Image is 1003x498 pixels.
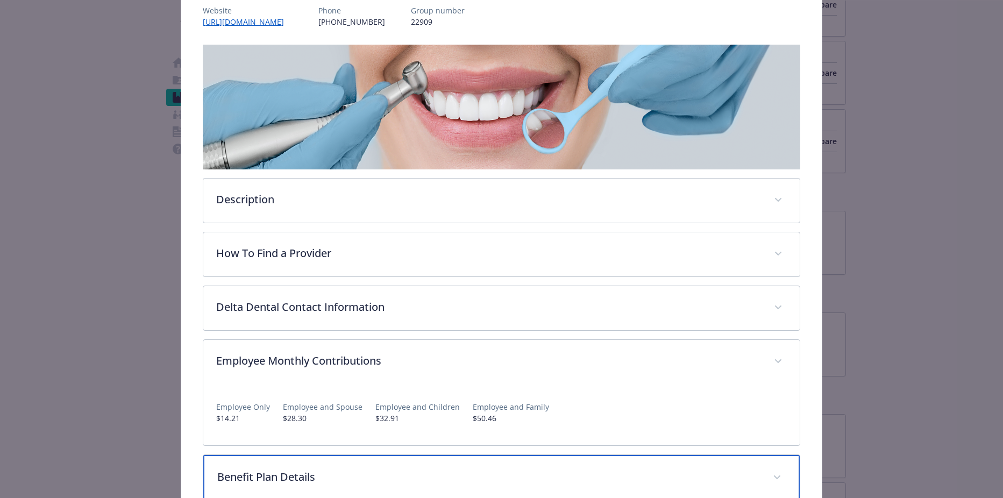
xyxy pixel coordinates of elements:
div: Employee Monthly Contributions [203,340,800,384]
p: Phone [318,5,385,16]
p: [PHONE_NUMBER] [318,16,385,27]
p: Group number [411,5,465,16]
p: Benefit Plan Details [217,469,760,485]
p: $28.30 [283,412,362,424]
p: Description [216,191,762,208]
p: $50.46 [473,412,549,424]
p: Delta Dental Contact Information [216,299,762,315]
p: How To Find a Provider [216,245,762,261]
p: Employee and Children [375,401,460,412]
div: Description [203,179,800,223]
p: Employee and Family [473,401,549,412]
a: [URL][DOMAIN_NAME] [203,17,293,27]
div: Delta Dental Contact Information [203,286,800,330]
img: banner [203,45,801,169]
p: $14.21 [216,412,270,424]
p: Employee Only [216,401,270,412]
p: Website [203,5,293,16]
p: Employee Monthly Contributions [216,353,762,369]
div: Employee Monthly Contributions [203,384,800,445]
p: $32.91 [375,412,460,424]
p: 22909 [411,16,465,27]
div: How To Find a Provider [203,232,800,276]
p: Employee and Spouse [283,401,362,412]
